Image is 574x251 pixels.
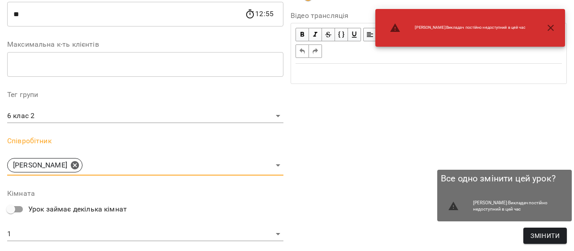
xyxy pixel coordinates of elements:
[7,41,283,48] label: Максимальна к-ть клієнтів
[291,64,566,83] div: Edit text
[7,91,283,98] label: Тег групи
[7,155,283,176] div: [PERSON_NAME]
[309,28,322,41] button: Italic
[7,227,283,242] div: 1
[296,28,309,41] button: Bold
[7,190,283,197] label: Кімната
[291,12,567,19] label: Відео трансляція
[363,28,377,41] button: Align Left
[28,204,127,215] span: Урок займає декілька кімнат
[7,137,283,145] label: Співробітник
[383,19,533,37] li: [PERSON_NAME] : Викладач постійно недоступний в цей час
[335,28,348,41] button: Monospace
[523,228,567,244] button: Змінити
[309,44,322,58] button: Redo
[7,109,283,123] div: 6 клас 2
[348,28,361,41] button: Underline
[7,158,83,172] div: [PERSON_NAME]
[296,44,309,58] button: Undo
[13,160,67,171] p: [PERSON_NAME]
[531,230,560,241] span: Змінити
[322,28,335,41] button: Strikethrough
